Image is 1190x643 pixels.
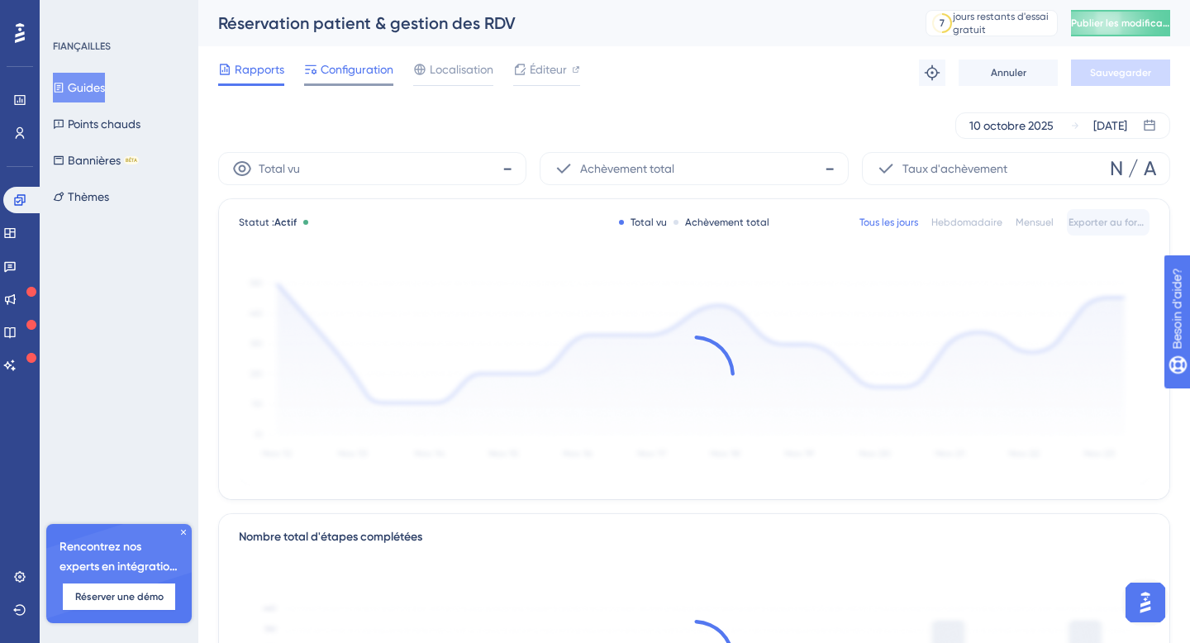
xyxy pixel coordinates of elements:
[580,162,674,175] font: Achèvement total
[825,157,835,180] font: -
[1069,217,1178,228] font: Exporter au format CSV
[68,117,140,131] font: Points chauds
[1016,217,1054,228] font: Mensuel
[259,162,300,175] font: Total vu
[631,217,667,228] font: Total vu
[68,154,121,167] font: Bannières
[430,63,493,76] font: Localisation
[68,81,105,94] font: Guides
[969,119,1054,132] font: 10 octobre 2025
[1121,578,1170,627] iframe: Lanceur d'assistant d'IA UserGuiding
[931,217,1002,228] font: Hebdomadaire
[991,67,1026,79] font: Annuler
[59,540,178,593] font: Rencontrez nos experts en intégration 🎧
[1071,60,1170,86] button: Sauvegarder
[1090,67,1151,79] font: Sauvegarder
[859,217,918,228] font: Tous les jours
[239,530,422,544] font: Nombre total d'étapes complétées
[953,11,1049,36] font: jours restants d'essai gratuit
[1071,17,1186,29] font: Publier les modifications
[685,217,769,228] font: Achèvement total
[53,73,105,102] button: Guides
[274,217,297,228] font: Actif
[126,157,137,163] font: BÊTA
[502,157,512,180] font: -
[39,7,120,20] font: Besoin d'aide?
[902,162,1007,175] font: Taux d'achèvement
[53,109,140,139] button: Points chauds
[68,190,109,203] font: Thèmes
[1067,209,1150,236] button: Exporter au format CSV
[1093,119,1127,132] font: [DATE]
[75,591,164,603] font: Réserver une démo
[63,583,175,610] button: Réserver une démo
[530,63,567,76] font: Éditeur
[1110,157,1156,180] font: N / A
[1071,10,1170,36] button: Publier les modifications
[239,217,274,228] font: Statut :
[959,60,1058,86] button: Annuler
[218,13,516,33] font: Réservation patient & gestion des RDV
[235,63,284,76] font: Rapports
[53,182,109,212] button: Thèmes
[940,17,945,29] font: 7
[321,63,393,76] font: Configuration
[53,40,111,52] font: FIANÇAILLES
[53,145,139,175] button: BannièresBÊTA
